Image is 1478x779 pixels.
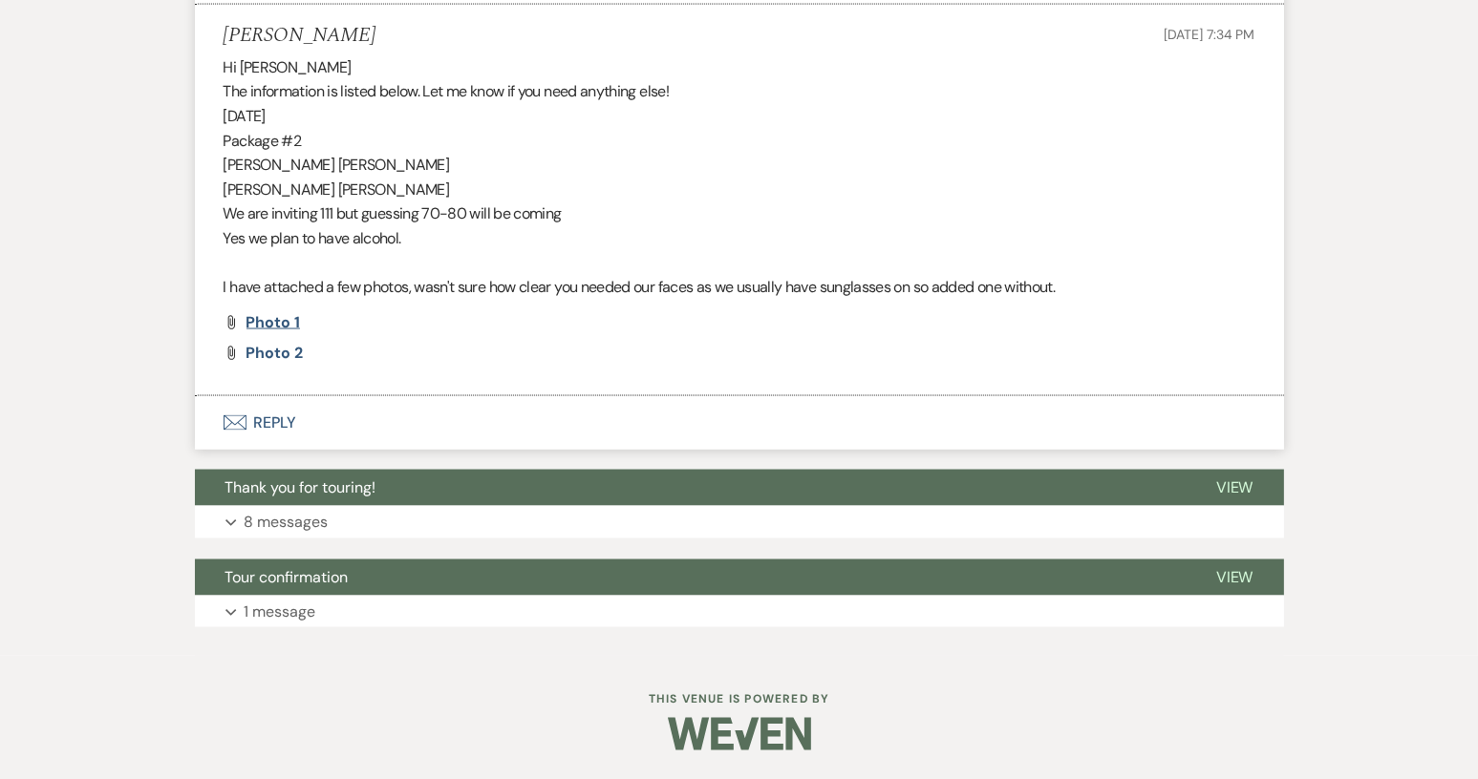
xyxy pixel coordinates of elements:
span: View [1216,477,1253,497]
p: The information is listed below. Let me know if you need anything else! [224,79,1255,104]
h5: [PERSON_NAME] [224,24,375,48]
span: Photo 1 [246,312,300,332]
p: Package #2 [224,129,1255,154]
p: Yes we plan to have alcohol. [224,226,1255,251]
span: Tour confirmation [225,567,349,587]
p: [PERSON_NAME] [PERSON_NAME] [224,153,1255,178]
img: Weven Logo [668,701,811,768]
a: Photo 2 [246,346,303,361]
button: Reply [195,396,1284,450]
button: Tour confirmation [195,559,1186,596]
p: 1 message [245,600,316,624]
button: Thank you for touring! [195,470,1186,506]
span: View [1216,567,1253,587]
p: 8 messages [245,510,329,535]
button: 1 message [195,596,1284,628]
button: 8 messages [195,506,1284,538]
p: [DATE] [224,104,1255,129]
a: Photo 1 [246,315,300,330]
button: View [1186,470,1284,506]
span: Photo 2 [246,343,303,363]
p: Hi [PERSON_NAME] [224,55,1255,80]
p: I have attached a few photos, wasn't sure how clear you needed our faces as we usually have sungl... [224,275,1255,300]
button: View [1186,559,1284,596]
span: [DATE] 7:34 PM [1164,26,1254,43]
p: We are inviting 111 but guessing 70-80 will be coming [224,201,1255,226]
p: [PERSON_NAME] [PERSON_NAME] [224,178,1255,202]
span: Thank you for touring! [225,477,376,497]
